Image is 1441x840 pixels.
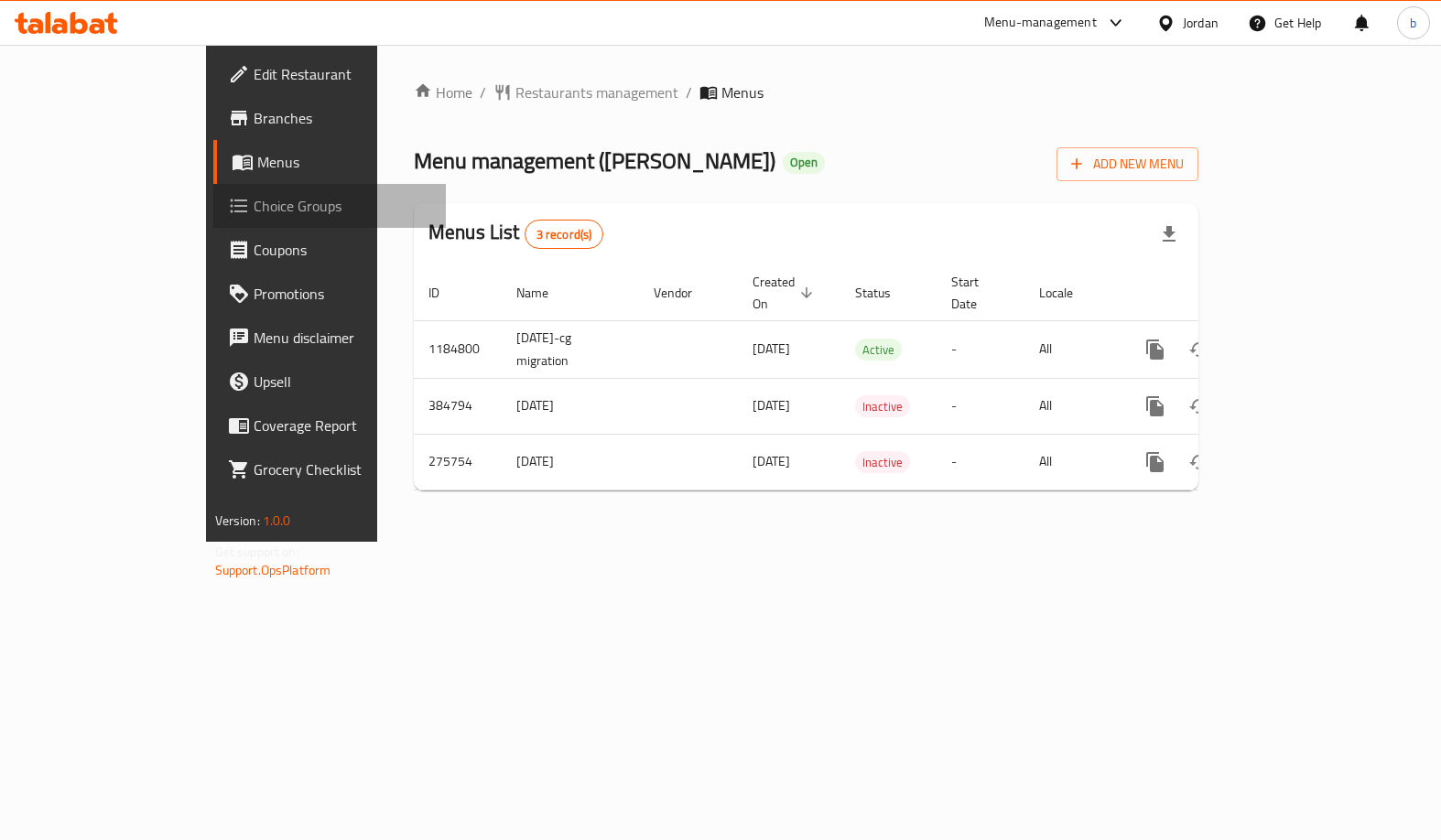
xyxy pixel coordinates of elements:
th: Actions [1119,265,1324,321]
span: 1.0.0 [263,509,291,533]
span: b [1410,13,1416,33]
td: 275754 [414,434,502,490]
button: more [1133,440,1177,484]
span: Menu disclaimer [254,327,432,349]
td: - [937,434,1024,490]
button: Add New Menu [1056,147,1198,181]
td: All [1024,434,1119,490]
a: Coverage Report [213,404,447,447]
span: Edit Restaurant [254,63,432,85]
div: Total records count [525,220,604,249]
td: [DATE]-cg migration [502,320,639,378]
a: Support.OpsPlatform [215,558,331,582]
td: All [1024,378,1119,434]
span: [DATE] [753,337,790,361]
a: Coupons [213,228,447,272]
a: Menu disclaimer [213,316,447,360]
div: Open [783,152,825,174]
span: Status [855,282,915,304]
div: Inactive [855,451,910,473]
span: Name [516,282,572,304]
a: Promotions [213,272,447,316]
a: Choice Groups [213,184,447,228]
a: Restaurants management [493,81,678,103]
td: 384794 [414,378,502,434]
td: - [937,320,1024,378]
button: Change Status [1177,328,1221,372]
span: ID [428,282,463,304]
a: Grocery Checklist [213,447,447,491]
div: Export file [1147,212,1191,256]
span: Locale [1039,282,1097,304]
span: Active [855,339,902,361]
span: Created On [753,271,818,315]
li: / [686,81,692,103]
a: Branches [213,96,447,140]
div: Menu-management [984,12,1097,34]
td: [DATE] [502,378,639,434]
span: Menu management ( [PERSON_NAME] ) [414,140,775,181]
button: Change Status [1177,384,1221,428]
span: Upsell [254,371,432,393]
td: 1184800 [414,320,502,378]
span: Restaurants management [515,81,678,103]
a: Menus [213,140,447,184]
div: Active [855,339,902,361]
a: Edit Restaurant [213,52,447,96]
td: [DATE] [502,434,639,490]
span: Version: [215,509,260,533]
span: Choice Groups [254,195,432,217]
span: Grocery Checklist [254,458,432,480]
button: Change Status [1177,440,1221,484]
span: Promotions [254,283,432,305]
a: Upsell [213,360,447,404]
span: [DATE] [753,449,790,473]
li: / [480,81,486,103]
span: [DATE] [753,393,790,417]
table: enhanced table [414,265,1324,490]
span: Vendor [654,282,716,304]
div: Jordan [1183,13,1219,33]
h2: Menus List [428,219,603,249]
span: Get support on: [215,540,299,564]
button: more [1133,384,1177,428]
div: Inactive [855,395,910,417]
span: Branches [254,107,432,129]
span: Add New Menu [1071,153,1184,176]
span: Start Date [951,271,1002,315]
td: - [937,378,1024,434]
span: Menus [721,81,764,103]
nav: breadcrumb [414,81,1198,103]
span: Coverage Report [254,415,432,436]
span: Coupons [254,239,432,261]
span: Inactive [855,452,910,473]
button: more [1133,328,1177,372]
span: Inactive [855,396,910,417]
span: 3 record(s) [525,226,603,243]
span: Open [783,155,825,170]
span: Menus [257,151,432,173]
td: All [1024,320,1119,378]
